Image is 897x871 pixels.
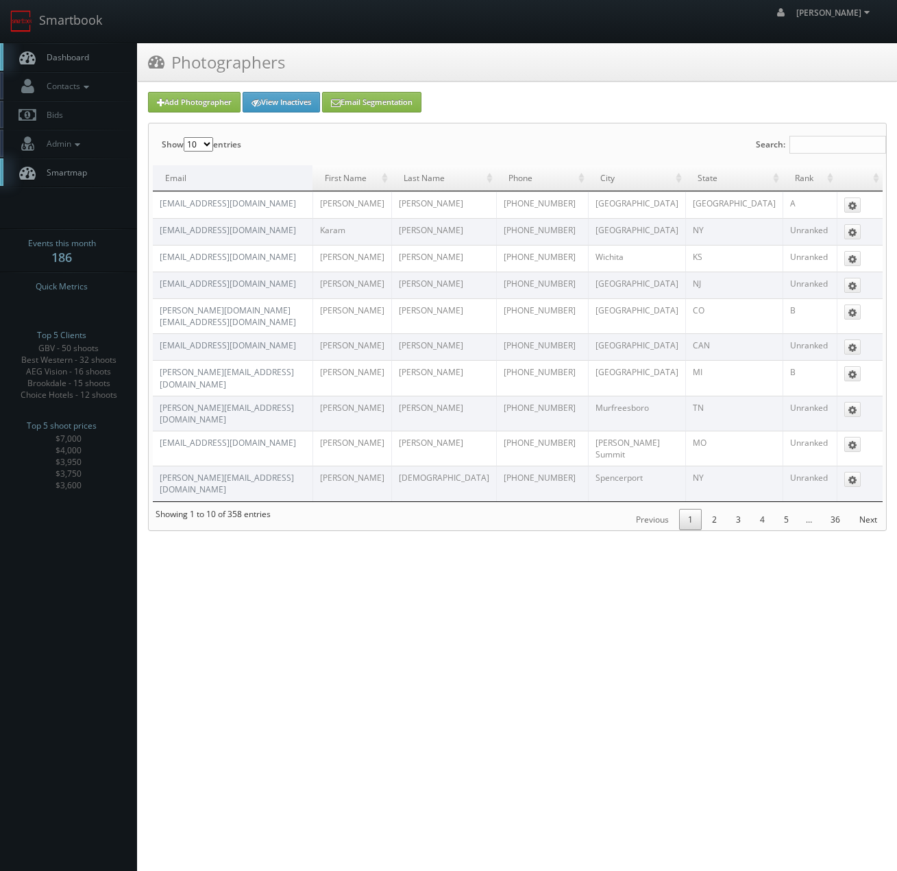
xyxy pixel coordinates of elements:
td: [GEOGRAPHIC_DATA] [588,333,685,360]
span: Quick Metrics [36,280,88,294]
a: [EMAIL_ADDRESS][DOMAIN_NAME] [160,437,296,449]
a: Next [850,509,886,530]
td: [PERSON_NAME] [391,298,496,333]
label: Search: [756,123,886,165]
td: City: activate to sort column ascending [588,165,685,191]
td: Unranked [783,218,837,245]
a: [EMAIL_ADDRESS][DOMAIN_NAME] [160,251,296,263]
a: 5 [775,509,798,530]
select: Showentries [184,137,213,152]
td: Unranked [783,431,837,466]
label: Show entries [162,123,241,165]
td: [PERSON_NAME] [391,431,496,466]
a: Add Photographer [148,92,241,112]
td: [PERSON_NAME] [312,298,391,333]
a: 36 [822,509,849,530]
td: [PHONE_NUMBER] [496,360,588,395]
span: Smartmap [40,167,87,178]
a: 1 [679,509,702,530]
div: Showing 1 to 10 of 358 entries [149,502,271,527]
input: Search: [789,136,886,154]
td: KS [685,245,783,272]
td: [PHONE_NUMBER] [496,466,588,501]
td: [PERSON_NAME] [312,191,391,218]
td: [PHONE_NUMBER] [496,191,588,218]
td: Phone: activate to sort column ascending [496,165,588,191]
td: Unranked [783,396,837,431]
span: [PERSON_NAME] [796,7,874,19]
td: [PHONE_NUMBER] [496,333,588,360]
td: [PHONE_NUMBER] [496,245,588,272]
td: [PHONE_NUMBER] [496,218,588,245]
td: NY [685,466,783,501]
img: smartbook-logo.png [10,10,32,32]
td: [PERSON_NAME] [391,218,496,245]
td: [PHONE_NUMBER] [496,298,588,333]
td: Unranked [783,333,837,360]
td: TN [685,396,783,431]
td: Karam [312,218,391,245]
td: [PHONE_NUMBER] [496,431,588,466]
a: [PERSON_NAME][DOMAIN_NAME][EMAIL_ADDRESS][DOMAIN_NAME] [160,305,296,328]
td: [PERSON_NAME] [312,272,391,298]
td: [PERSON_NAME] [391,360,496,395]
td: [GEOGRAPHIC_DATA] [685,191,783,218]
td: Last Name: activate to sort column ascending [391,165,496,191]
td: : activate to sort column ascending [837,165,883,191]
a: Previous [627,509,678,530]
td: NY [685,218,783,245]
a: [EMAIL_ADDRESS][DOMAIN_NAME] [160,198,296,209]
td: [PERSON_NAME] [312,431,391,466]
td: CO [685,298,783,333]
td: Unranked [783,466,837,501]
td: Unranked [783,272,837,298]
td: MO [685,431,783,466]
td: A [783,191,837,218]
td: [GEOGRAPHIC_DATA] [588,218,685,245]
td: [PERSON_NAME] [391,191,496,218]
td: [GEOGRAPHIC_DATA] [588,191,685,218]
td: Murfreesboro [588,396,685,431]
td: [PERSON_NAME] [312,396,391,431]
td: [PERSON_NAME] Summit [588,431,685,466]
td: [PERSON_NAME] [312,245,391,272]
td: Unranked [783,245,837,272]
td: [GEOGRAPHIC_DATA] [588,360,685,395]
td: [PERSON_NAME] [391,333,496,360]
a: [EMAIL_ADDRESS][DOMAIN_NAME] [160,339,296,351]
span: Top 5 Clients [37,329,86,342]
td: First Name: activate to sort column ascending [312,165,391,191]
td: CAN [685,333,783,360]
a: [EMAIL_ADDRESS][DOMAIN_NAME] [160,224,296,236]
td: Rank: activate to sort column ascending [783,165,837,191]
span: Bids [40,109,63,121]
td: B [783,298,837,333]
td: Wichita [588,245,685,272]
a: View Inactives [243,92,320,112]
span: Contacts [40,80,93,92]
a: [PERSON_NAME][EMAIL_ADDRESS][DOMAIN_NAME] [160,366,294,390]
td: [PERSON_NAME] [391,272,496,298]
a: 3 [727,509,750,530]
a: [PERSON_NAME][EMAIL_ADDRESS][DOMAIN_NAME] [160,402,294,425]
td: [DEMOGRAPHIC_DATA] [391,466,496,501]
a: [EMAIL_ADDRESS][DOMAIN_NAME] [160,278,296,289]
td: [PERSON_NAME] [312,333,391,360]
td: State: activate to sort column ascending [685,165,783,191]
a: [PERSON_NAME][EMAIL_ADDRESS][DOMAIN_NAME] [160,472,294,495]
td: [GEOGRAPHIC_DATA] [588,298,685,333]
td: [PERSON_NAME] [312,466,391,501]
h3: Photographers [148,50,285,74]
td: [PERSON_NAME] [312,360,391,395]
td: MI [685,360,783,395]
td: Email: activate to sort column descending [153,165,312,191]
span: Top 5 shoot prices [27,419,97,433]
span: Dashboard [40,51,89,63]
td: B [783,360,837,395]
td: Spencerport [588,466,685,501]
td: [PHONE_NUMBER] [496,396,588,431]
span: Events this month [28,237,96,250]
a: 4 [751,509,774,530]
span: Admin [40,138,84,150]
td: [PERSON_NAME] [391,396,496,431]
